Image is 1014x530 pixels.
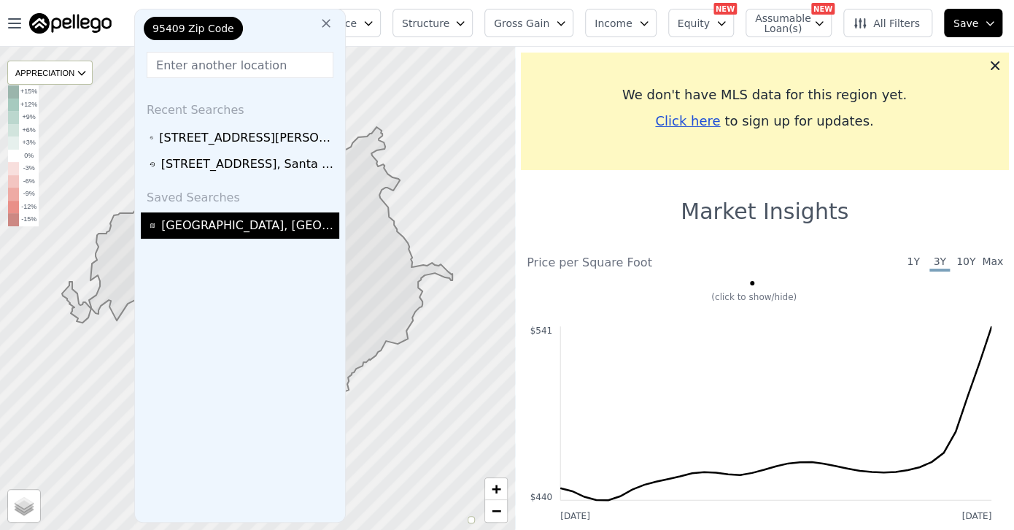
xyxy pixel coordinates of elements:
[19,150,39,163] td: 0%
[746,9,832,37] button: Assumable Loan(s)
[29,13,112,34] img: Pellego
[19,85,39,99] td: +15%
[19,188,39,201] td: -9%
[527,254,765,272] div: Price per Square Foot
[713,3,737,15] div: NEW
[953,16,978,31] span: Save
[516,291,991,303] div: (click to show/hide)
[150,129,335,147] a: [STREET_ADDRESS][PERSON_NAME], Tamalpais-[GEOGRAPHIC_DATA],CA 94941
[150,217,335,234] a: [GEOGRAPHIC_DATA], [GEOGRAPHIC_DATA] - 95409
[533,85,996,105] div: We don't have MLS data for this region yet.
[159,129,335,147] div: [STREET_ADDRESS][PERSON_NAME] , Tamalpais-[GEOGRAPHIC_DATA] , CA 94941
[19,213,39,226] td: -15%
[961,511,991,521] text: [DATE]
[402,16,449,31] span: Structure
[982,254,1002,272] span: Max
[152,21,234,36] span: 95409 Zip Code
[19,175,39,188] td: -6%
[492,480,501,498] span: +
[392,9,473,37] button: Structure
[19,201,39,214] td: -12%
[956,254,976,272] span: 10Y
[161,155,335,173] div: [STREET_ADDRESS] , Santa [PERSON_NAME] , CA 95409
[681,199,848,225] h1: Market Insights
[811,3,835,15] div: NEW
[494,16,549,31] span: Gross Gain
[678,16,710,31] span: Equity
[533,111,996,131] div: to sign up for updates.
[944,9,1002,37] button: Save
[560,511,590,521] text: [DATE]
[19,162,39,175] td: -3%
[492,502,501,520] span: −
[322,9,381,37] button: Price
[530,326,552,336] text: $541
[141,177,339,212] div: Saved Searches
[485,478,507,500] a: Zoom in
[19,111,39,124] td: +9%
[843,9,932,37] button: All Filters
[7,61,93,85] div: APPRECIATION
[595,16,632,31] span: Income
[484,9,573,37] button: Gross Gain
[530,492,552,502] text: $440
[161,217,335,234] span: [GEOGRAPHIC_DATA], [GEOGRAPHIC_DATA] - 95409
[903,254,924,272] span: 1Y
[150,155,335,173] a: [STREET_ADDRESS], Santa [PERSON_NAME],CA 95409
[141,90,339,125] div: Recent Searches
[485,500,507,522] a: Zoom out
[147,52,333,78] input: Enter another location
[19,137,39,150] td: +3%
[585,9,657,37] button: Income
[853,16,920,31] span: All Filters
[655,113,720,128] span: Click here
[929,254,950,272] span: 3Y
[8,490,40,522] a: Layers
[19,124,39,137] td: +6%
[755,13,802,34] span: Assumable Loan(s)
[668,9,734,37] button: Equity
[19,99,39,112] td: +12%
